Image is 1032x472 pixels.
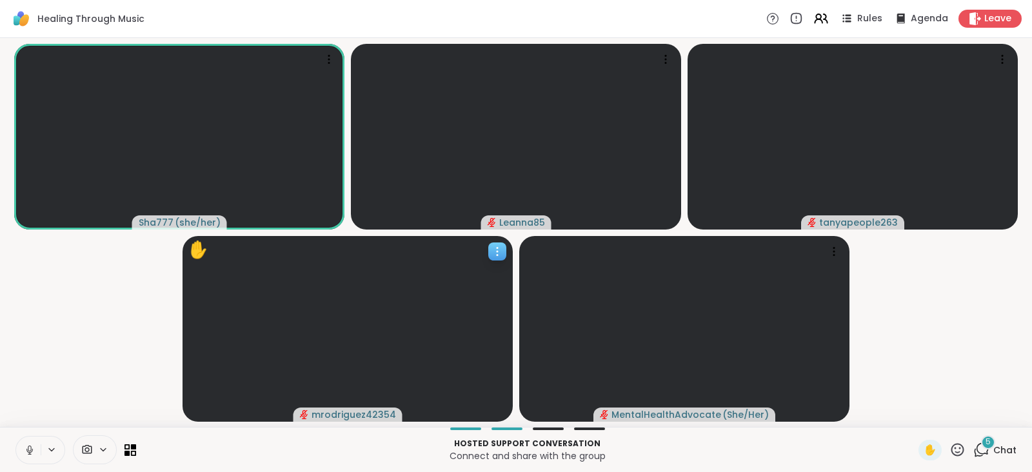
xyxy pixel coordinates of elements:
span: mrodriguez42354 [312,408,396,421]
span: ( she/her ) [175,216,221,229]
span: Sha777 [139,216,174,229]
span: MentalHealthAdvocate [611,408,721,421]
span: ( She/Her ) [722,408,769,421]
span: Rules [857,12,882,25]
p: Connect and share with the group [144,449,911,462]
span: audio-muted [300,410,309,419]
span: Healing Through Music [37,12,144,25]
p: Hosted support conversation [144,438,911,449]
span: Agenda [911,12,948,25]
span: tanyapeople263 [819,216,898,229]
span: audio-muted [600,410,609,419]
span: audio-muted [808,218,817,227]
span: ✋ [924,442,937,458]
span: 5 [986,437,991,447]
img: ShareWell Logomark [10,8,32,30]
span: Leave [984,12,1011,25]
span: audio-muted [488,218,497,227]
div: ✋ [188,237,208,262]
span: Leanna85 [499,216,545,229]
span: Chat [993,444,1017,457]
